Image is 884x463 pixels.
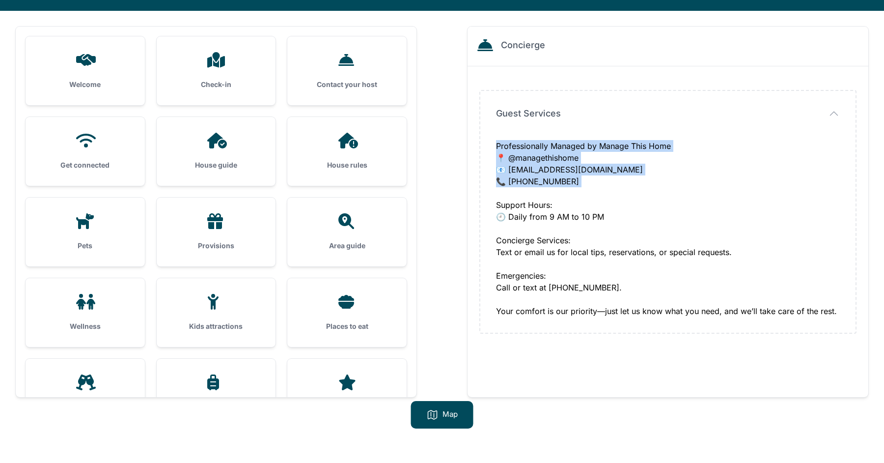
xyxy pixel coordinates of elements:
[172,80,260,89] h3: Check-in
[287,198,407,266] a: Area guide
[157,359,276,428] a: Check-out
[303,241,391,251] h3: Area guide
[157,117,276,186] a: House guide
[41,160,129,170] h3: Get connected
[41,80,129,89] h3: Welcome
[287,117,407,186] a: House rules
[26,117,145,186] a: Get connected
[157,36,276,105] a: Check-in
[496,140,840,317] div: Professionally Managed by Manage This Home 📍 @managethishome 📧 [EMAIL_ADDRESS][DOMAIN_NAME] 📞 [PH...
[496,107,561,120] span: Guest Services
[172,321,260,331] h3: Kids attractions
[303,80,391,89] h3: Contact your host
[26,36,145,105] a: Welcome
[501,38,545,52] h2: Concierge
[287,36,407,105] a: Contact your host
[287,359,407,428] a: Reviews
[496,107,840,120] button: Guest Services
[303,321,391,331] h3: Places to eat
[442,409,458,421] p: Map
[26,359,145,428] a: Wineries & Breweries
[26,198,145,266] a: Pets
[172,160,260,170] h3: House guide
[157,278,276,347] a: Kids attractions
[41,321,129,331] h3: Wellness
[41,241,129,251] h3: Pets
[303,160,391,170] h3: House rules
[287,278,407,347] a: Places to eat
[157,198,276,266] a: Provisions
[172,241,260,251] h3: Provisions
[26,278,145,347] a: Wellness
